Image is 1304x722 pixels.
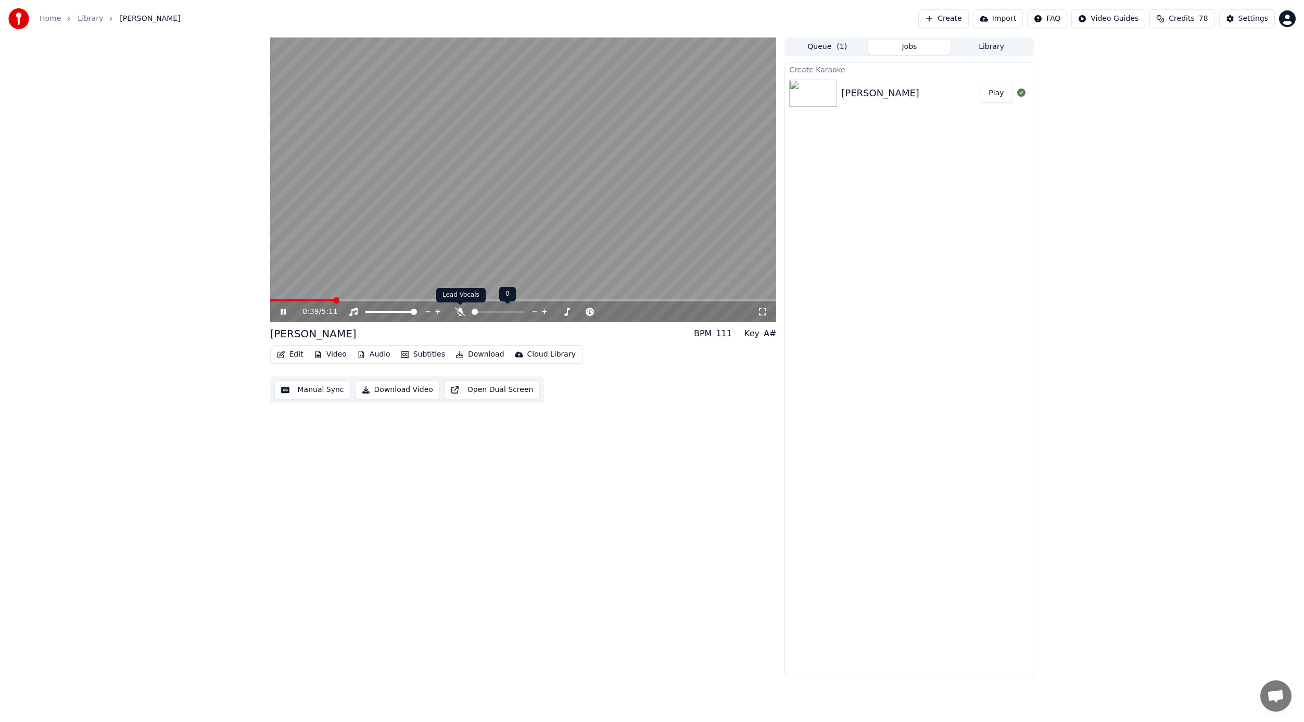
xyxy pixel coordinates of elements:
[951,40,1033,55] button: Library
[78,14,103,24] a: Library
[310,347,351,362] button: Video
[1238,14,1268,24] div: Settings
[302,307,319,317] span: 0:39
[837,42,847,52] span: ( 1 )
[1027,9,1067,28] button: FAQ
[451,347,509,362] button: Download
[868,40,951,55] button: Jobs
[397,347,449,362] button: Subtitles
[1149,9,1214,28] button: Credits78
[1260,680,1292,712] div: Open chat
[499,287,516,301] div: 0
[786,40,868,55] button: Queue
[694,327,712,340] div: BPM
[444,381,540,399] button: Open Dual Screen
[40,14,181,24] nav: breadcrumb
[270,326,357,341] div: [PERSON_NAME]
[527,349,576,360] div: Cloud Library
[744,327,759,340] div: Key
[436,288,486,302] div: Lead Vocals
[1219,9,1275,28] button: Settings
[841,86,919,100] div: [PERSON_NAME]
[716,327,732,340] div: 111
[302,307,327,317] div: /
[120,14,180,24] span: [PERSON_NAME]
[980,84,1012,103] button: Play
[274,381,351,399] button: Manual Sync
[973,9,1023,28] button: Import
[273,347,308,362] button: Edit
[785,63,1033,75] div: Create Karaoke
[355,381,440,399] button: Download Video
[8,8,29,29] img: youka
[1199,14,1208,24] span: 78
[1071,9,1145,28] button: Video Guides
[918,9,969,28] button: Create
[353,347,395,362] button: Audio
[40,14,61,24] a: Home
[321,307,337,317] span: 5:11
[764,327,776,340] div: A#
[1169,14,1194,24] span: Credits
